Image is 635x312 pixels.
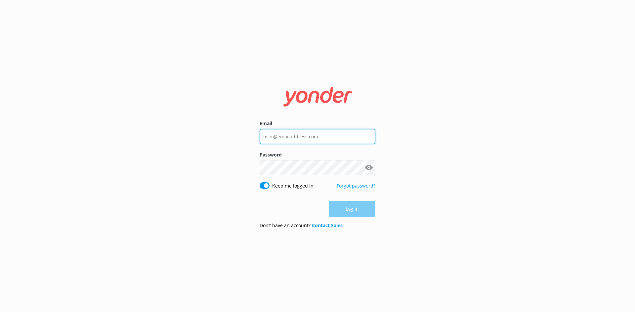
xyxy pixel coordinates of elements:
[312,222,343,228] a: Contact Sales
[260,120,375,127] label: Email
[260,222,343,229] p: Don’t have an account?
[272,182,314,190] label: Keep me logged in
[337,183,375,189] a: Forgot password?
[260,129,375,144] input: user@emailaddress.com
[362,161,375,174] button: Show password
[260,151,375,158] label: Password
